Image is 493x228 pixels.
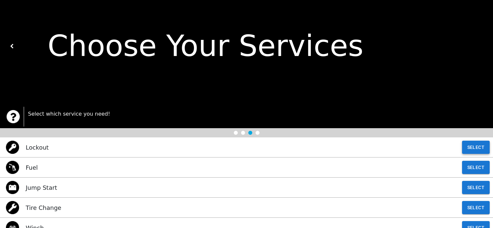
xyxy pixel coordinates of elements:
p: Fuel [26,163,38,172]
img: jump start icon [6,181,19,194]
button: Select [462,141,490,154]
img: trx now logo [7,110,20,123]
button: Select [462,201,490,214]
div: Choose Your Services [14,24,483,68]
p: Select which service you need! [28,110,486,118]
img: gas icon [6,161,19,174]
p: Jump Start [26,183,57,192]
img: white carat left [10,44,14,48]
img: lockout icon [6,141,19,154]
p: Lockout [26,143,49,152]
button: Select [462,181,490,194]
img: flat tire icon [6,201,19,214]
p: Tire Change [26,203,61,212]
button: Select [462,161,490,174]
